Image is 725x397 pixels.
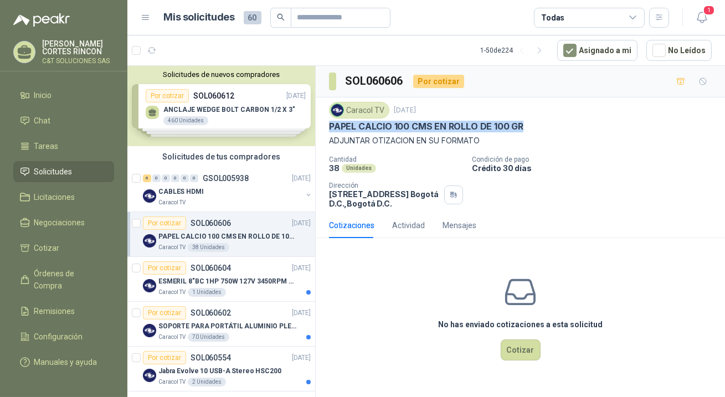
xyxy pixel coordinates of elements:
p: [PERSON_NAME] CORTES RINCON [42,40,114,55]
a: Negociaciones [13,212,114,233]
a: Por cotizarSOL060554[DATE] Company LogoJabra Evolve 10 USB-A Stereo HSC200Caracol TV2 Unidades [127,347,315,391]
img: Company Logo [331,104,343,116]
span: Inicio [34,89,52,101]
p: Caracol TV [158,378,186,386]
p: PAPEL CALCIO 100 CMS EN ROLLO DE 100 GR [158,231,296,242]
a: Por cotizarSOL060606[DATE] Company LogoPAPEL CALCIO 100 CMS EN ROLLO DE 100 GRCaracol TV38 Unidades [127,212,315,257]
p: SOL060602 [191,309,231,317]
span: Cotizar [34,242,60,254]
p: PAPEL CALCIO 100 CMS EN ROLLO DE 100 GR [329,121,523,132]
h1: Mis solicitudes [164,9,235,25]
div: Caracol TV [329,102,389,118]
div: Actividad [392,219,425,231]
p: [STREET_ADDRESS] Bogotá D.C. , Bogotá D.C. [329,189,440,208]
h3: No has enviado cotizaciones a esta solicitud [438,318,603,331]
span: Configuración [34,331,83,343]
p: Dirección [329,182,440,189]
div: Por cotizar [143,216,186,230]
div: 1 - 50 de 224 [480,42,548,59]
p: ESMERIL 8"BC 1HP 750W 127V 3450RPM URREA [158,276,296,287]
div: 0 [162,174,170,182]
span: Negociaciones [34,216,85,229]
div: 38 Unidades [188,243,229,252]
a: Chat [13,110,114,131]
span: Solicitudes [34,166,73,178]
span: Órdenes de Compra [34,267,104,292]
a: Cotizar [13,238,114,259]
div: 70 Unidades [188,333,229,342]
div: 6 [143,174,151,182]
p: Caracol TV [158,288,186,297]
a: Por cotizarSOL060602[DATE] Company LogoSOPORTE PARA PORTÁTIL ALUMINIO PLEGABLE VTACaracol TV70 Un... [127,302,315,347]
div: Por cotizar [143,351,186,364]
span: 1 [703,5,715,16]
p: Caracol TV [158,333,186,342]
span: search [277,13,285,21]
p: SOL060606 [191,219,231,227]
a: Remisiones [13,301,114,322]
div: 0 [152,174,161,182]
p: Jabra Evolve 10 USB-A Stereo HSC200 [158,366,281,377]
img: Company Logo [143,189,156,203]
img: Logo peakr [13,13,70,27]
div: Por cotizar [143,261,186,275]
a: Tareas [13,136,114,157]
p: SOL060554 [191,354,231,362]
span: 60 [244,11,261,24]
div: 1 Unidades [188,288,226,297]
div: 0 [171,174,179,182]
span: Remisiones [34,305,75,317]
div: Unidades [342,164,376,173]
p: [DATE] [292,173,311,184]
p: [DATE] [394,105,416,116]
div: 0 [181,174,189,182]
a: Por cotizarSOL060604[DATE] Company LogoESMERIL 8"BC 1HP 750W 127V 3450RPM URREACaracol TV1 Unidades [127,257,315,302]
p: SOPORTE PARA PORTÁTIL ALUMINIO PLEGABLE VTA [158,321,296,332]
p: Caracol TV [158,198,186,207]
span: Licitaciones [34,191,75,203]
button: Asignado a mi [557,40,637,61]
a: Licitaciones [13,187,114,208]
span: Manuales y ayuda [34,356,97,368]
span: Chat [34,115,51,127]
img: Company Logo [143,369,156,382]
p: SOL060604 [191,264,231,272]
div: Cotizaciones [329,219,374,231]
p: Crédito 30 días [472,163,721,173]
button: 1 [692,8,712,28]
a: Inicio [13,85,114,106]
p: [DATE] [292,263,311,274]
img: Company Logo [143,324,156,337]
p: CABLES HDMI [158,187,204,197]
img: Company Logo [143,234,156,248]
a: Manuales y ayuda [13,352,114,373]
p: [DATE] [292,308,311,318]
p: Caracol TV [158,243,186,252]
span: Tareas [34,140,59,152]
p: ADJUNTAR OTIZACION EN SU FORMATO [329,135,712,147]
button: No Leídos [646,40,712,61]
div: 2 Unidades [188,378,226,386]
button: Solicitudes de nuevos compradores [132,70,311,79]
div: Solicitudes de tus compradores [127,146,315,167]
p: 38 [329,163,340,173]
p: [DATE] [292,353,311,363]
div: Por cotizar [143,306,186,319]
p: C&T SOLUCIONES SAS [42,58,114,64]
a: Órdenes de Compra [13,263,114,296]
button: Cotizar [501,339,541,360]
p: Condición de pago [472,156,721,163]
img: Company Logo [143,279,156,292]
div: Por cotizar [413,75,464,88]
a: Solicitudes [13,161,114,182]
p: Cantidad [329,156,463,163]
div: Todas [541,12,564,24]
h3: SOL060606 [345,73,404,90]
div: 0 [190,174,198,182]
p: GSOL005938 [203,174,249,182]
p: [DATE] [292,218,311,229]
div: Solicitudes de nuevos compradoresPor cotizarSOL060612[DATE] ANCLAJE WEDGE BOLT CARBON 1/2 X 3"460... [127,66,315,146]
div: Mensajes [443,219,476,231]
a: 6 0 0 0 0 0 GSOL005938[DATE] Company LogoCABLES HDMICaracol TV [143,172,313,207]
a: Configuración [13,326,114,347]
